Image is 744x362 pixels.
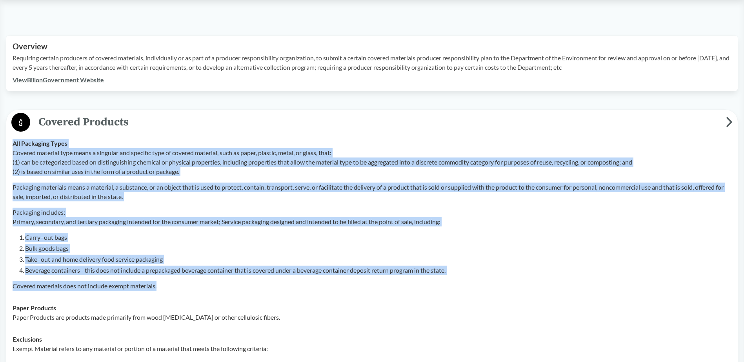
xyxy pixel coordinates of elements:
[13,313,731,322] p: Paper Products are products made primarily from wood [MEDICAL_DATA] or other cellulosic fibers.
[13,42,731,51] h2: Overview
[13,148,731,176] p: Covered material type means a singular and specific type of covered material, such as paper, plas...
[13,281,731,291] p: Covered materials does not include exempt materials.
[13,183,731,201] p: Packaging materials means a material, a substance, or an object that is used to protect, contain,...
[9,112,735,132] button: Covered Products
[25,266,731,275] li: Beverage containers - this does not include a prepackaged beverage container that is covered unde...
[13,76,104,83] a: ViewBillonGovernment Website
[25,233,731,242] li: Carry–out bags
[13,304,56,311] strong: Paper Products
[13,335,42,343] strong: Exclusions
[30,113,726,131] span: Covered Products
[13,208,731,226] p: Packaging includes: Primary, secondary, and tertiary packaging intended for the consumer market; ...
[13,139,67,147] strong: All Packaging Types
[25,255,731,264] li: Take–out and home delivery food service packaging
[13,344,731,353] p: Exempt Material refers to any material or portion of a material that meets the following criteria:
[13,53,731,72] p: Requiring certain producers of covered materials, individually or as part of a producer responsib...
[25,244,731,253] li: Bulk goods bags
